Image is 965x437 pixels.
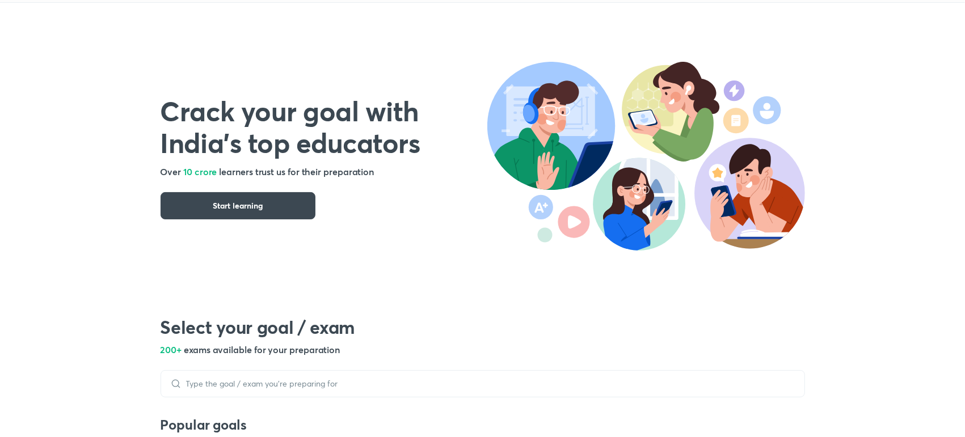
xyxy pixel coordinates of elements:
span: exams available for your preparation [184,343,340,355]
span: Start learning [213,200,263,211]
h5: 200+ [161,343,805,357]
img: header [487,62,805,251]
button: Start learning [161,192,315,219]
h3: Popular goals [161,415,805,434]
h2: Select your goal / exam [161,316,805,338]
span: 10 crore [183,166,217,177]
h1: Crack your goal with India’s top educators [161,95,487,158]
input: Type the goal / exam you’re preparing for [182,379,795,388]
h5: Over learners trust us for their preparation [161,165,487,179]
